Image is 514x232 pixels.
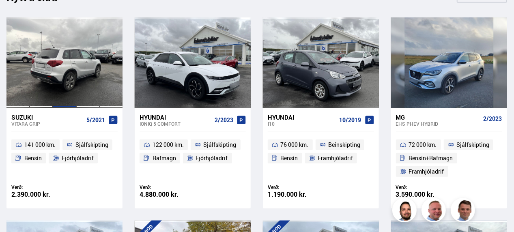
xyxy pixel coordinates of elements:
[409,140,437,150] span: 72 000 km.
[394,199,418,223] img: nhp88E3Fdnt1Opn2.png
[268,191,321,198] div: 1.190.000 kr.
[423,199,447,223] img: siFngHWaQ9KaOqBr.png
[140,114,211,121] div: Hyundai
[24,153,42,163] span: Bensín
[204,140,237,150] span: Sjálfskipting
[11,191,65,198] div: 2.390.000 kr.
[140,184,193,190] div: Verð:
[268,121,336,127] div: i10
[62,153,94,163] span: Fjórhjóladrif
[196,153,228,163] span: Fjórhjóladrif
[6,3,31,28] button: Opna LiveChat spjallviðmót
[409,167,444,176] span: Framhjóladrif
[86,117,105,123] span: 5/2021
[391,108,507,208] a: MG EHS PHEV HYBRID 2/2023 72 000 km. Sjálfskipting Bensín+Rafmagn Framhjóladrif Verð: 3.590.000 kr.
[140,121,211,127] div: IONIQ 5 COMFORT
[281,153,298,163] span: Bensín
[281,140,309,150] span: 76 000 km.
[328,140,360,150] span: Beinskipting
[396,114,480,121] div: MG
[215,117,233,123] span: 2/2023
[6,108,123,208] a: Suzuki Vitara GRIP 5/2021 141 000 km. Sjálfskipting Bensín Fjórhjóladrif Verð: 2.390.000 kr.
[263,108,379,208] a: Hyundai i10 10/2019 76 000 km. Beinskipting Bensín Framhjóladrif Verð: 1.190.000 kr.
[396,121,480,127] div: EHS PHEV HYBRID
[396,184,449,190] div: Verð:
[268,184,321,190] div: Verð:
[24,140,56,150] span: 141 000 km.
[11,114,83,121] div: Suzuki
[456,140,489,150] span: Sjálfskipting
[11,184,65,190] div: Verð:
[340,117,361,123] span: 10/2019
[11,121,83,127] div: Vitara GRIP
[484,116,502,122] span: 2/2023
[153,153,176,163] span: Rafmagn
[75,140,108,150] span: Sjálfskipting
[140,191,193,198] div: 4.880.000 kr.
[409,153,453,163] span: Bensín+Rafmagn
[318,153,353,163] span: Framhjóladrif
[153,140,184,150] span: 122 000 km.
[396,191,449,198] div: 3.590.000 kr.
[452,199,476,223] img: FbJEzSuNWCJXmdc-.webp
[268,114,336,121] div: Hyundai
[135,108,251,208] a: Hyundai IONIQ 5 COMFORT 2/2023 122 000 km. Sjálfskipting Rafmagn Fjórhjóladrif Verð: 4.880.000 kr.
